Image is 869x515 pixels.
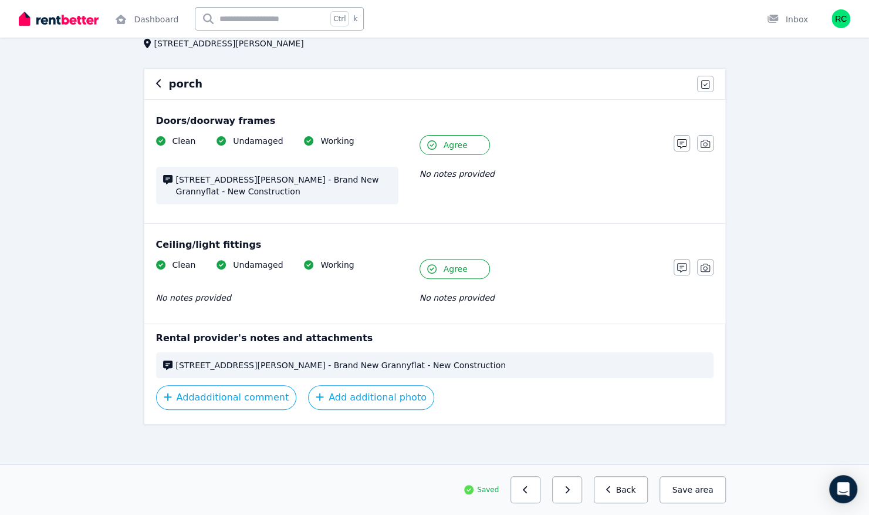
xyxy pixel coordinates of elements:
[330,11,349,26] span: Ctrl
[420,293,495,302] span: No notes provided
[444,263,468,275] span: Agree
[660,476,725,503] button: Save area
[233,135,283,147] span: Undamaged
[477,485,499,494] span: Saved
[829,475,857,503] div: Open Intercom Messenger
[831,9,850,28] img: Rachel Carey
[594,476,648,503] button: Back
[444,139,468,151] span: Agree
[176,359,706,371] span: [STREET_ADDRESS][PERSON_NAME] - Brand New Grannyflat - New Construction
[154,38,304,49] span: [STREET_ADDRESS][PERSON_NAME]
[169,76,203,92] h6: porch
[308,385,434,410] button: Add additional photo
[173,259,196,271] span: Clean
[156,385,297,410] button: Addadditional comment
[156,293,231,302] span: No notes provided
[173,135,196,147] span: Clean
[420,169,495,179] span: No notes provided
[156,114,714,128] div: Doors/doorway frames
[233,259,283,271] span: Undamaged
[19,10,99,28] img: RentBetter
[156,238,714,252] div: Ceiling/light fittings
[353,14,357,23] span: k
[156,331,714,345] p: Rental provider's notes and attachments
[695,484,713,496] span: area
[320,259,354,271] span: Working
[420,259,490,279] button: Agree
[767,14,808,25] div: Inbox
[176,174,391,197] span: [STREET_ADDRESS][PERSON_NAME] - Brand New Grannyflat - New Construction
[420,135,490,155] button: Agree
[320,135,354,147] span: Working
